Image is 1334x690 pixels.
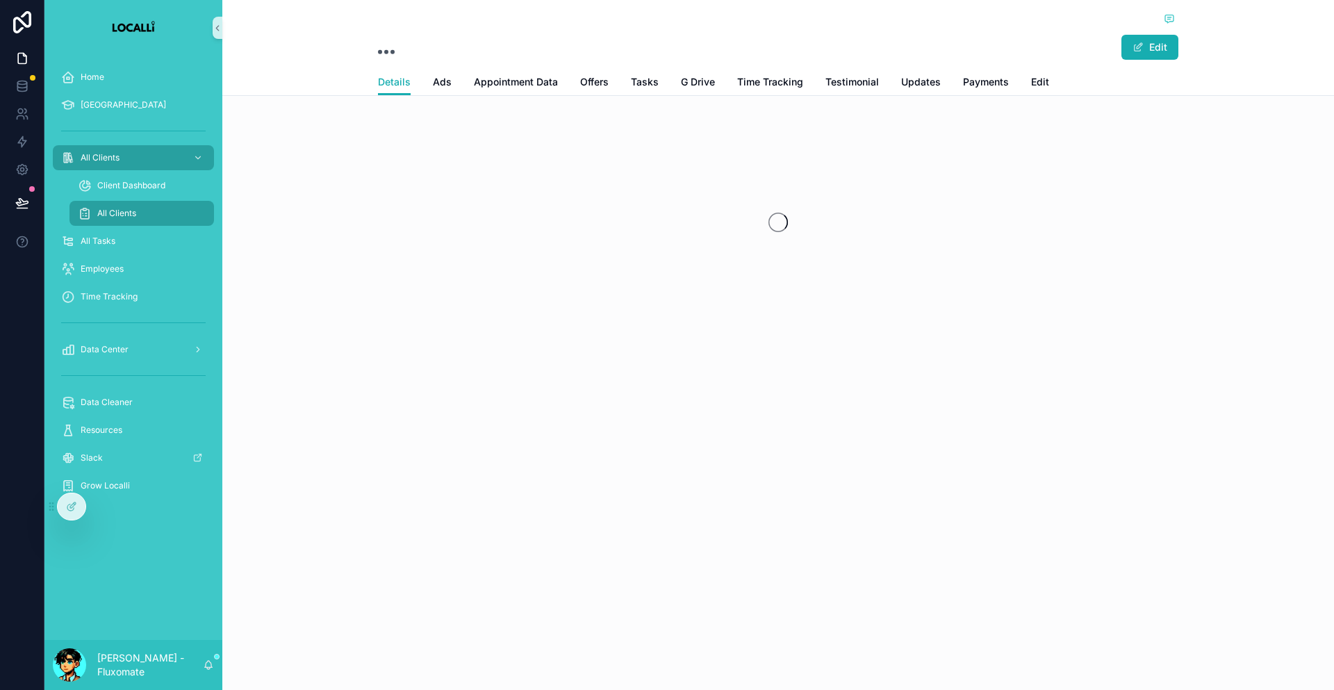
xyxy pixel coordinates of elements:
a: Edit [1031,69,1049,97]
a: All Tasks [53,229,214,254]
span: Ads [433,75,452,89]
span: Slack [81,452,103,463]
span: [GEOGRAPHIC_DATA] [81,99,166,110]
span: Data Center [81,344,129,355]
span: Employees [81,263,124,274]
span: All Tasks [81,236,115,247]
span: Client Dashboard [97,180,165,191]
a: Ads [433,69,452,97]
a: Details [378,69,411,96]
span: Time Tracking [81,291,138,302]
span: All Clients [81,152,120,163]
span: Time Tracking [737,75,803,89]
span: Appointment Data [474,75,558,89]
span: Home [81,72,104,83]
a: Resources [53,418,214,443]
a: All Clients [69,201,214,226]
a: Offers [580,69,609,97]
span: Payments [963,75,1009,89]
a: Time Tracking [53,284,214,309]
a: Home [53,65,214,90]
a: Payments [963,69,1009,97]
span: Resources [81,425,122,436]
span: Data Cleaner [81,397,133,408]
a: G Drive [681,69,715,97]
a: Employees [53,256,214,281]
img: App logo [112,17,155,39]
a: Updates [901,69,941,97]
span: Tasks [631,75,659,89]
div: scrollable content [44,56,222,514]
span: Updates [901,75,941,89]
a: [GEOGRAPHIC_DATA] [53,92,214,117]
p: [PERSON_NAME] - Fluxomate [97,651,203,679]
a: Testimonial [825,69,879,97]
a: Appointment Data [474,69,558,97]
span: Testimonial [825,75,879,89]
a: Time Tracking [737,69,803,97]
a: All Clients [53,145,214,170]
a: Data Center [53,337,214,362]
a: Tasks [631,69,659,97]
span: Offers [580,75,609,89]
button: Edit [1121,35,1178,60]
span: Edit [1031,75,1049,89]
a: Data Cleaner [53,390,214,415]
span: All Clients [97,208,136,219]
a: Slack [53,445,214,470]
span: G Drive [681,75,715,89]
span: Details [378,75,411,89]
a: Client Dashboard [69,173,214,198]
